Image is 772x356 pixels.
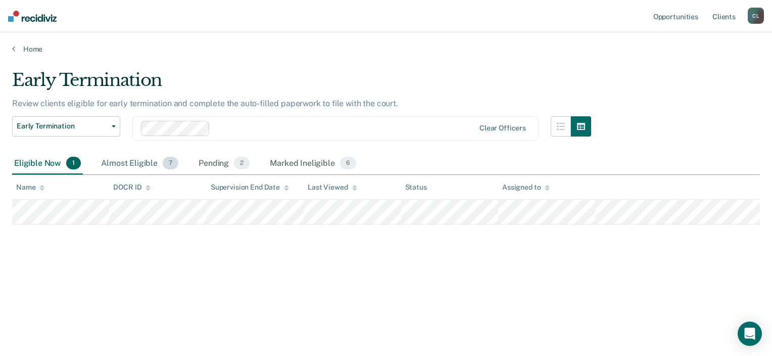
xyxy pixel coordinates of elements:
div: Clear officers [479,124,526,132]
p: Review clients eligible for early termination and complete the auto-filled paperwork to file with... [12,99,398,108]
div: Last Viewed [308,183,357,192]
img: Recidiviz [8,11,57,22]
div: Early Termination [12,70,591,99]
div: Almost Eligible7 [99,153,180,175]
div: Eligible Now1 [12,153,83,175]
span: 1 [66,157,81,170]
div: Supervision End Date [211,183,289,192]
a: Home [12,45,760,54]
div: Marked Ineligible6 [268,153,358,175]
div: C L [748,8,764,24]
button: CL [748,8,764,24]
div: Open Intercom Messenger [738,322,762,346]
div: Pending2 [197,153,252,175]
button: Early Termination [12,116,120,137]
span: 6 [340,157,356,170]
span: 2 [234,157,250,170]
div: DOCR ID [113,183,151,192]
span: 7 [163,157,178,170]
div: Assigned to [502,183,550,192]
div: Status [405,183,427,192]
span: Early Termination [17,122,108,130]
div: Name [16,183,44,192]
